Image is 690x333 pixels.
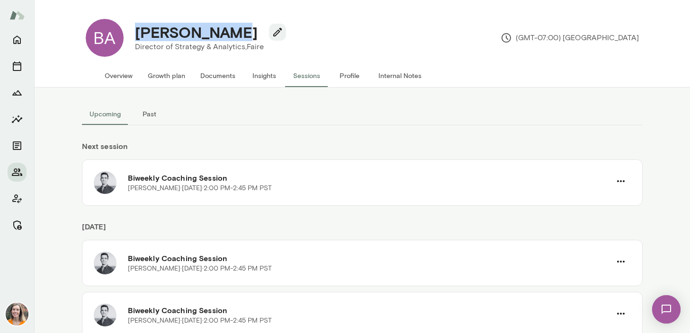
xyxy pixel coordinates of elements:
div: basic tabs example [82,103,643,125]
button: Growth plan [140,64,193,87]
div: BA [86,19,124,57]
h6: [DATE] [82,221,643,240]
button: Profile [328,64,371,87]
img: Carrie Kelly [6,303,28,325]
button: Insights [8,110,27,129]
button: Home [8,30,27,49]
button: Sessions [8,57,27,76]
button: Upcoming [82,103,128,125]
h4: [PERSON_NAME] [135,23,258,41]
button: Internal Notes [371,64,429,87]
button: Members [8,163,27,182]
button: Overview [97,64,140,87]
p: Director of Strategy & Analytics, Faire [135,41,278,53]
button: Growth Plan [8,83,27,102]
h6: Biweekly Coaching Session [128,253,611,264]
button: Past [128,103,171,125]
h6: Next session [82,140,643,159]
p: [PERSON_NAME] · [DATE] · 2:00 PM-2:45 PM PST [128,264,272,273]
p: [PERSON_NAME] · [DATE] · 2:00 PM-2:45 PM PST [128,316,272,325]
button: Sessions [286,64,328,87]
button: Insights [243,64,286,87]
button: Client app [8,189,27,208]
img: Mento [9,6,25,24]
h6: Biweekly Coaching Session [128,305,611,316]
p: (GMT-07:00) [GEOGRAPHIC_DATA] [501,32,639,44]
button: Documents [193,64,243,87]
h6: Biweekly Coaching Session [128,172,611,184]
p: [PERSON_NAME] · [DATE] · 2:00 PM-2:45 PM PST [128,184,272,193]
button: Manage [8,216,27,235]
button: Documents [8,136,27,155]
